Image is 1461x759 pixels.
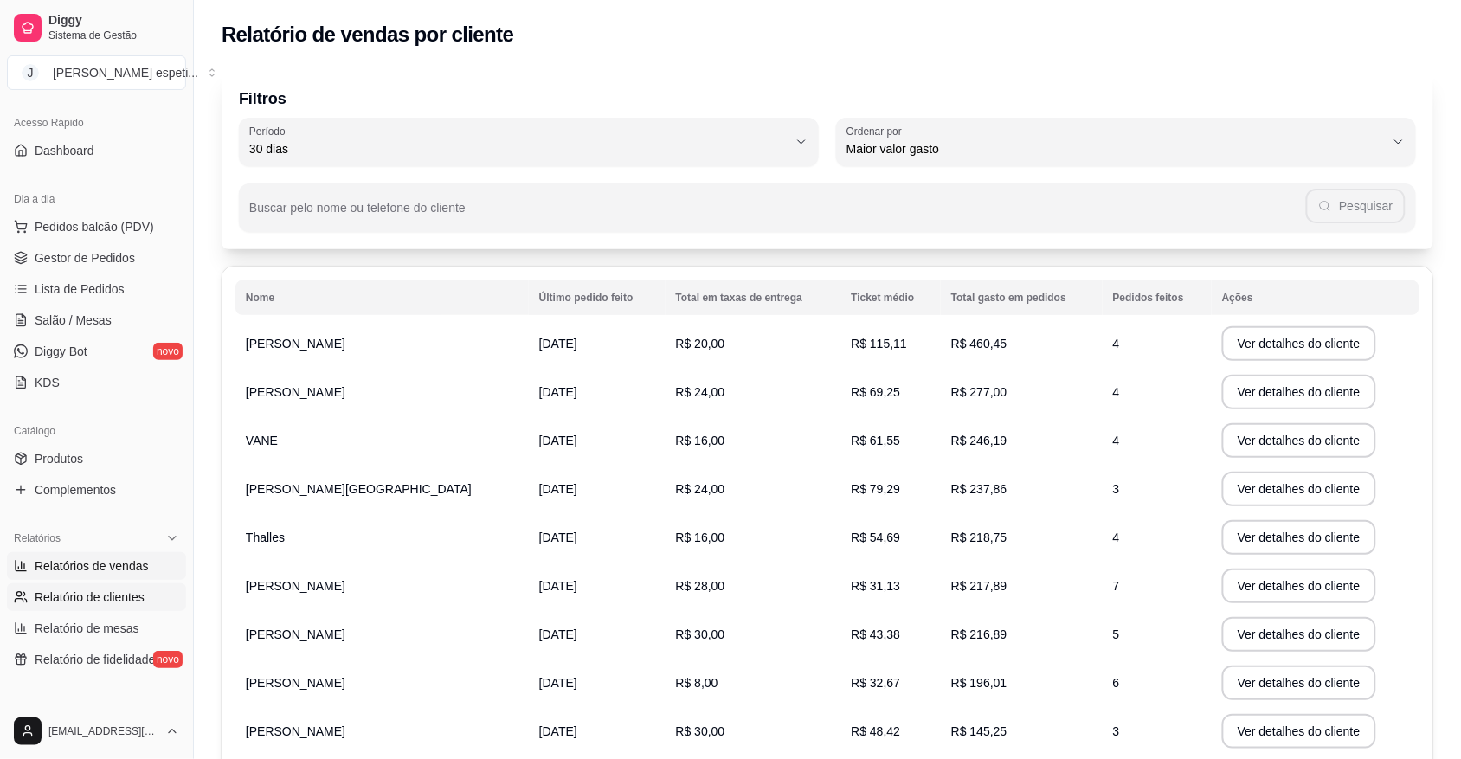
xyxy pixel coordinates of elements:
[836,118,1416,166] button: Ordenar porMaior valor gasto
[539,482,577,496] span: [DATE]
[1113,482,1120,496] span: 3
[1113,579,1120,593] span: 7
[246,531,285,544] span: Thalles
[539,676,577,690] span: [DATE]
[7,646,186,673] a: Relatório de fidelidadenovo
[539,579,577,593] span: [DATE]
[246,385,345,399] span: [PERSON_NAME]
[851,579,900,593] span: R$ 31,13
[35,249,135,267] span: Gestor de Pedidos
[35,620,139,637] span: Relatório de mesas
[840,280,941,315] th: Ticket médio
[35,312,112,329] span: Salão / Mesas
[246,482,472,496] span: [PERSON_NAME][GEOGRAPHIC_DATA]
[846,124,908,138] label: Ordenar por
[539,724,577,738] span: [DATE]
[1113,676,1120,690] span: 6
[235,280,529,315] th: Nome
[951,724,1007,738] span: R$ 145,25
[14,531,61,545] span: Relatórios
[1222,569,1376,603] button: Ver detalhes do cliente
[951,579,1007,593] span: R$ 217,89
[851,434,900,447] span: R$ 61,55
[7,417,186,445] div: Catálogo
[1113,434,1120,447] span: 4
[1222,472,1376,506] button: Ver detalhes do cliente
[1222,714,1376,749] button: Ver detalhes do cliente
[35,280,125,298] span: Lista de Pedidos
[7,275,186,303] a: Lista de Pedidos
[1222,520,1376,555] button: Ver detalhes do cliente
[529,280,666,315] th: Último pedido feito
[7,445,186,473] a: Produtos
[7,137,186,164] a: Dashboard
[676,579,725,593] span: R$ 28,00
[851,531,900,544] span: R$ 54,69
[249,140,788,158] span: 30 dias
[246,434,278,447] span: VANE
[1113,385,1120,399] span: 4
[941,280,1103,315] th: Total gasto em pedidos
[676,385,725,399] span: R$ 24,00
[249,206,1306,223] input: Buscar pelo nome ou telefone do cliente
[951,627,1007,641] span: R$ 216,89
[22,64,39,81] span: J
[7,244,186,272] a: Gestor de Pedidos
[246,627,345,641] span: [PERSON_NAME]
[851,385,900,399] span: R$ 69,25
[35,374,60,391] span: KDS
[35,450,83,467] span: Produtos
[676,724,725,738] span: R$ 30,00
[951,337,1007,351] span: R$ 460,45
[951,531,1007,544] span: R$ 218,75
[539,434,577,447] span: [DATE]
[676,482,725,496] span: R$ 24,00
[7,694,186,722] div: Gerenciar
[239,87,1416,111] p: Filtros
[7,552,186,580] a: Relatórios de vendas
[7,711,186,752] button: [EMAIL_ADDRESS][DOMAIN_NAME]
[1113,627,1120,641] span: 5
[7,369,186,396] a: KDS
[676,337,725,351] span: R$ 20,00
[35,343,87,360] span: Diggy Bot
[246,676,345,690] span: [PERSON_NAME]
[35,218,154,235] span: Pedidos balcão (PDV)
[48,724,158,738] span: [EMAIL_ADDRESS][DOMAIN_NAME]
[1103,280,1212,315] th: Pedidos feitos
[1222,326,1376,361] button: Ver detalhes do cliente
[1222,666,1376,700] button: Ver detalhes do cliente
[7,306,186,334] a: Salão / Mesas
[246,724,345,738] span: [PERSON_NAME]
[851,482,900,496] span: R$ 79,29
[1212,280,1419,315] th: Ações
[246,337,345,351] span: [PERSON_NAME]
[53,64,198,81] div: [PERSON_NAME] espeti ...
[35,142,94,159] span: Dashboard
[1113,337,1120,351] span: 4
[35,481,116,498] span: Complementos
[539,385,577,399] span: [DATE]
[851,337,907,351] span: R$ 115,11
[1113,724,1120,738] span: 3
[7,109,186,137] div: Acesso Rápido
[1113,531,1120,544] span: 4
[846,140,1385,158] span: Maior valor gasto
[1222,617,1376,652] button: Ver detalhes do cliente
[951,385,1007,399] span: R$ 277,00
[666,280,841,315] th: Total em taxas de entrega
[851,676,900,690] span: R$ 32,67
[1222,423,1376,458] button: Ver detalhes do cliente
[7,338,186,365] a: Diggy Botnovo
[7,213,186,241] button: Pedidos balcão (PDV)
[539,337,577,351] span: [DATE]
[951,434,1007,447] span: R$ 246,19
[7,185,186,213] div: Dia a dia
[222,21,514,48] h2: Relatório de vendas por cliente
[35,557,149,575] span: Relatórios de vendas
[951,482,1007,496] span: R$ 237,86
[246,579,345,593] span: [PERSON_NAME]
[676,531,725,544] span: R$ 16,00
[239,118,819,166] button: Período30 dias
[7,614,186,642] a: Relatório de mesas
